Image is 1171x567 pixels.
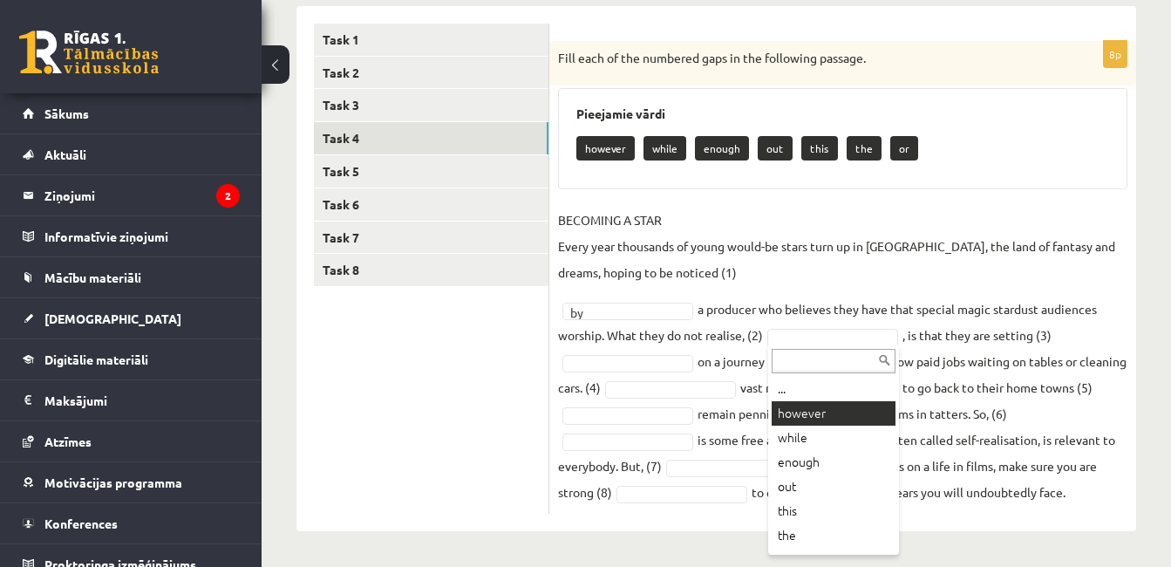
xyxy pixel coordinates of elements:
[23,175,240,215] a: Ziņojumi2
[314,24,548,56] a: Task 1
[314,89,548,121] a: Task 3
[23,421,240,461] a: Atzīmes
[1103,40,1127,68] p: 8p
[847,136,882,161] p: the
[23,216,240,256] a: Informatīvie ziņojumi
[314,122,548,154] a: Task 4
[44,475,182,490] span: Motivācijas programma
[23,298,240,338] a: [DEMOGRAPHIC_DATA]
[44,175,240,215] legend: Ziņojumi
[576,136,635,161] p: however
[576,106,1109,121] h3: Pieejamie vārdi
[23,339,240,379] a: Digitālie materiāli
[44,434,92,449] span: Atzīmes
[216,184,240,208] i: 2
[23,462,240,502] a: Motivācijas programma
[695,136,749,161] p: enough
[23,380,240,420] a: Maksājumi
[558,207,1127,505] fieldset: a producer who believes they have that special magic stardust audiences worship. What they do not...
[758,136,793,161] p: out
[558,50,1040,67] p: Fill each of the numbered gaps in the following passage.
[314,188,548,221] a: Task 6
[44,106,89,121] span: Sākums
[643,136,686,161] p: while
[570,304,670,321] span: by
[44,311,181,326] span: [DEMOGRAPHIC_DATA]
[801,136,838,161] p: this
[890,136,918,161] p: or
[44,147,86,162] span: Aktuāli
[23,93,240,133] a: Sākums
[23,257,240,297] a: Mācību materiāli
[19,31,159,74] a: Rīgas 1. Tālmācības vidusskola
[558,207,1127,285] p: BECOMING A STAR Every year thousands of young would-be stars turn up in [GEOGRAPHIC_DATA], the la...
[314,254,548,286] a: Task 8
[44,380,240,420] legend: Maksājumi
[44,352,148,367] span: Digitālie materiāli
[314,155,548,188] a: Task 5
[562,303,693,320] a: by
[44,270,141,285] span: Mācību materiāli
[314,222,548,254] a: Task 7
[314,57,548,89] a: Task 2
[23,134,240,174] a: Aktuāli
[23,503,240,543] a: Konferences
[44,516,118,531] span: Konferences
[44,216,240,256] legend: Informatīvie ziņojumi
